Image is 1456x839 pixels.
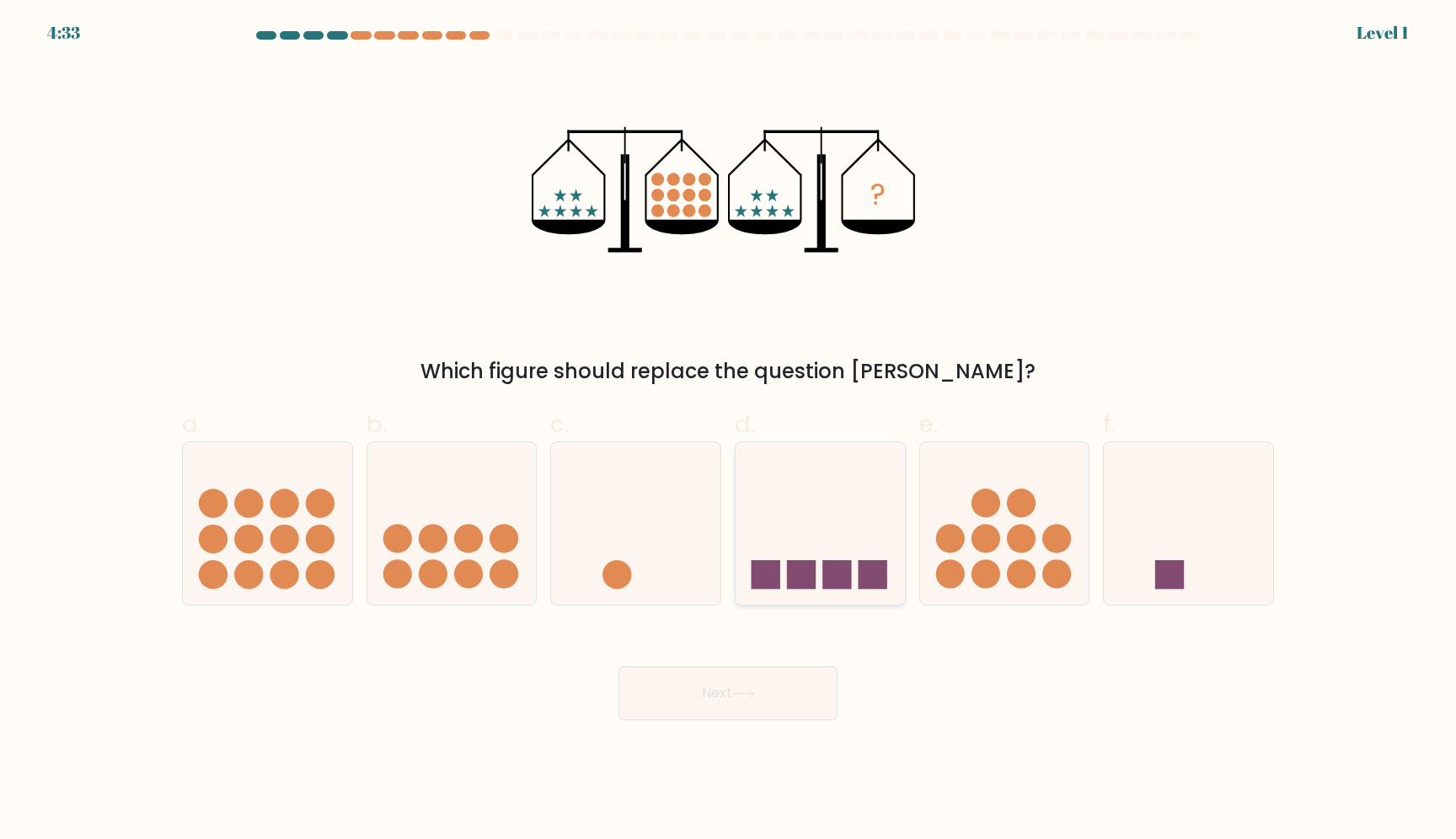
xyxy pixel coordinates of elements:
span: e. [919,408,938,441]
span: c. [550,408,569,441]
span: a. [182,408,202,441]
tspan: ? [870,174,886,215]
span: d. [735,408,755,441]
div: 4:33 [47,20,80,45]
button: Next [618,666,838,720]
span: f. [1103,408,1115,441]
div: Which figure should replace the question [PERSON_NAME]? [192,356,1264,387]
span: b. [367,408,387,441]
div: Level 1 [1357,20,1409,45]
